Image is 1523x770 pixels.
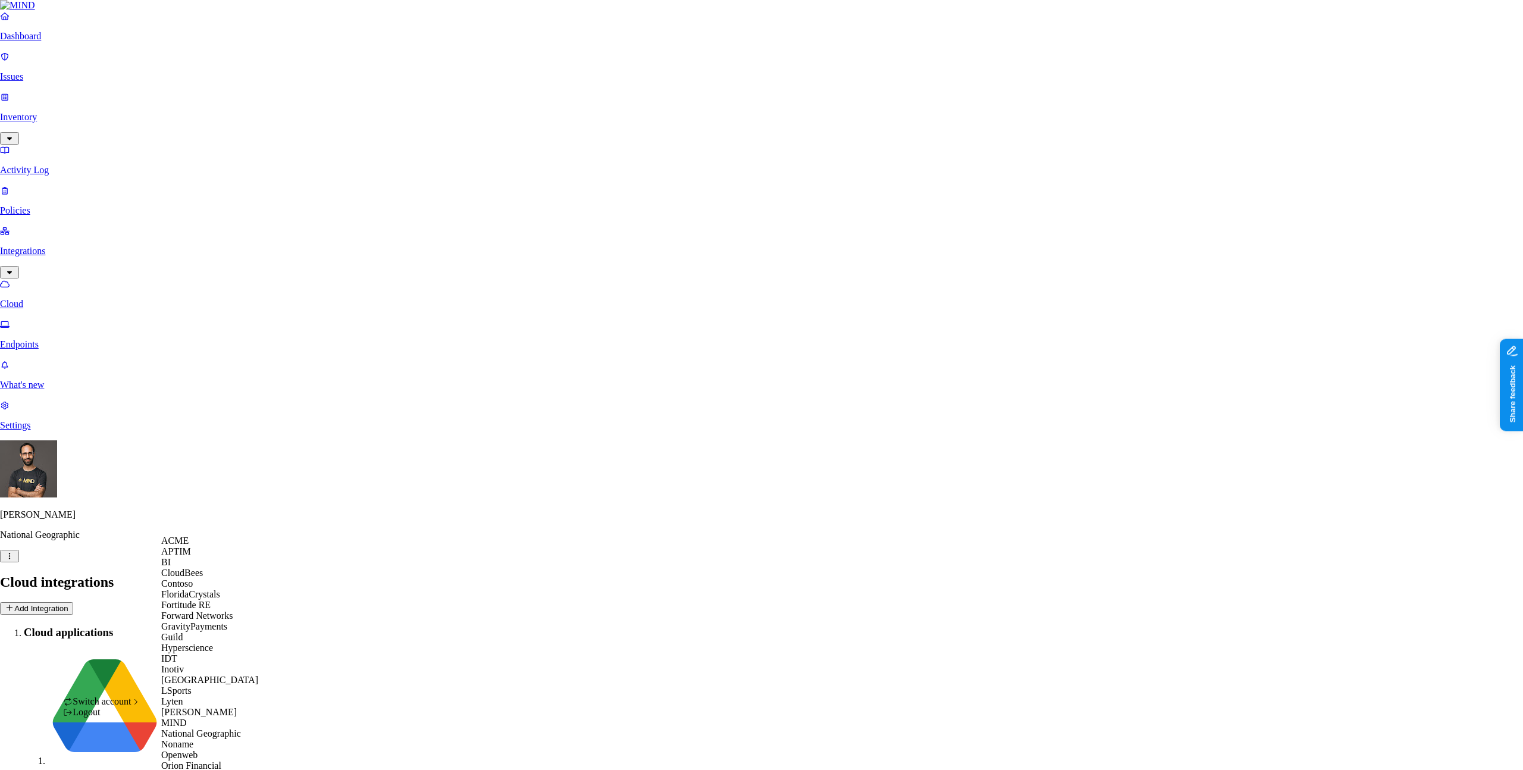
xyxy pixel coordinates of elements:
[161,589,220,599] span: FloridaCrystals
[161,611,233,621] span: Forward Networks
[161,686,192,696] span: LSports
[73,696,131,706] span: Switch account
[161,568,203,578] span: CloudBees
[161,536,189,546] span: ACME
[161,653,177,663] span: IDT
[161,632,183,642] span: Guild
[161,707,237,717] span: [PERSON_NAME]
[161,718,187,728] span: MIND
[161,728,241,738] span: National Geographic
[161,696,183,706] span: Lyten
[161,546,191,556] span: APTIM
[63,707,141,718] div: Logout
[161,578,193,589] span: Contoso
[161,557,171,567] span: BI
[161,739,193,749] span: Noname
[161,750,198,760] span: Openweb
[161,675,258,685] span: [GEOGRAPHIC_DATA]
[161,664,184,674] span: Inotiv
[161,643,213,653] span: Hyperscience
[161,621,227,631] span: GravityPayments
[161,600,211,610] span: Fortitude RE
